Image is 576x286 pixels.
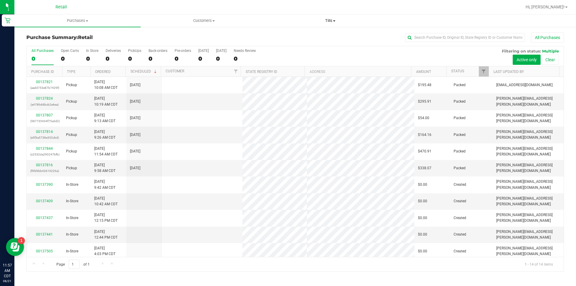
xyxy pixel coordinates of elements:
[26,35,205,40] h3: Purchase Summary:
[30,152,59,157] p: (c2532da290247bfb)
[454,182,466,188] span: Created
[267,14,393,27] a: Tills
[418,165,431,171] span: $338.07
[496,82,553,88] span: [EMAIL_ADDRESS][DOMAIN_NAME]
[493,70,524,74] a: Last Updated By
[128,55,141,62] div: 0
[61,55,79,62] div: 0
[405,33,525,42] input: Search Purchase ID, Original ID, State Registry ID or Customer Name...
[454,132,466,138] span: Packed
[66,132,77,138] span: Pickup
[496,212,560,224] span: [PERSON_NAME][EMAIL_ADDRESS][PERSON_NAME][DOMAIN_NAME]
[36,96,53,101] a: 00137824
[18,237,25,244] iframe: Resource center unread badge
[36,232,53,236] a: 00137441
[94,212,118,224] span: [DATE] 12:15 PM CDT
[94,79,118,91] span: [DATE] 10:08 AM CDT
[526,5,565,9] span: Hi, [PERSON_NAME]!
[454,198,466,204] span: Created
[14,18,141,23] span: Purchases
[36,249,53,253] a: 00137505
[416,70,431,74] a: Amount
[94,229,118,240] span: [DATE] 12:44 PM CDT
[31,55,54,62] div: 0
[30,118,59,124] p: (587735434f75a3d2)
[496,179,560,190] span: [PERSON_NAME][EMAIL_ADDRESS][PERSON_NAME][DOMAIN_NAME]
[454,165,466,171] span: Packed
[94,146,118,157] span: [DATE] 11:54 AM CDT
[496,146,560,157] span: [PERSON_NAME][EMAIL_ADDRESS][PERSON_NAME][DOMAIN_NAME]
[66,82,77,88] span: Pickup
[94,162,115,174] span: [DATE] 9:58 AM CDT
[36,146,53,151] a: 00137844
[246,70,277,74] a: State Registry ID
[106,55,121,62] div: 0
[418,248,427,254] span: $0.00
[94,245,115,257] span: [DATE] 4:03 PM CDT
[166,69,184,73] a: Customer
[479,66,489,77] a: Filter
[496,162,560,174] span: [PERSON_NAME][EMAIL_ADDRESS][PERSON_NAME][DOMAIN_NAME]
[175,55,191,62] div: 0
[267,18,393,23] span: Tills
[454,149,466,154] span: Packed
[66,248,78,254] span: In-Store
[148,49,167,53] div: Back-orders
[30,168,59,174] p: (f9fd9bb42619229a)
[36,216,53,220] a: 00137437
[141,14,267,27] a: Customers
[94,113,115,124] span: [DATE] 9:13 AM CDT
[55,5,67,10] span: Retail
[66,198,78,204] span: In-Store
[198,55,209,62] div: 0
[66,165,77,171] span: Pickup
[418,149,431,154] span: $470.91
[14,14,141,27] a: Purchases
[36,130,53,134] a: 00137814
[128,49,141,53] div: PickUps
[496,229,560,240] span: [PERSON_NAME][EMAIL_ADDRESS][PERSON_NAME][DOMAIN_NAME]
[496,96,560,107] span: [PERSON_NAME][EMAIL_ADDRESS][PERSON_NAME][DOMAIN_NAME]
[4,17,10,23] inline-svg: Retail
[31,49,54,53] div: All Purchases
[454,99,466,104] span: Packed
[61,49,79,53] div: Open Carts
[66,232,78,237] span: In-Store
[451,69,464,73] a: Status
[36,163,53,167] a: 00137816
[67,70,76,74] a: Type
[36,113,53,117] a: 00137807
[418,132,431,138] span: $164.16
[30,102,59,107] p: (a478fc68bcb2e6ea)
[36,80,53,84] a: 00137821
[86,49,98,53] div: In Store
[234,55,256,62] div: 0
[496,113,560,124] span: [PERSON_NAME][EMAIL_ADDRESS][PERSON_NAME][DOMAIN_NAME]
[130,82,140,88] span: [DATE]
[130,69,158,74] a: Scheduled
[66,149,77,154] span: Pickup
[86,55,98,62] div: 0
[496,196,560,207] span: [PERSON_NAME][EMAIL_ADDRESS][PERSON_NAME][DOMAIN_NAME]
[106,49,121,53] div: Deliveries
[130,115,140,121] span: [DATE]
[66,182,78,188] span: In-Store
[3,263,12,279] p: 11:57 AM CDT
[231,66,241,77] a: Filter
[542,49,559,53] span: Multiple
[454,232,466,237] span: Created
[141,18,267,23] span: Customers
[36,182,53,187] a: 00137390
[496,129,560,140] span: [PERSON_NAME][EMAIL_ADDRESS][PERSON_NAME][DOMAIN_NAME]
[216,55,226,62] div: 0
[198,49,209,53] div: [DATE]
[130,99,140,104] span: [DATE]
[502,49,541,53] span: Filtering on status:
[94,179,115,190] span: [DATE] 9:42 AM CDT
[418,232,427,237] span: $0.00
[520,260,558,269] span: 1 - 14 of 14 items
[66,115,77,121] span: Pickup
[30,85,59,91] p: (aadd753e87b7429f)
[31,70,54,74] a: Purchase ID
